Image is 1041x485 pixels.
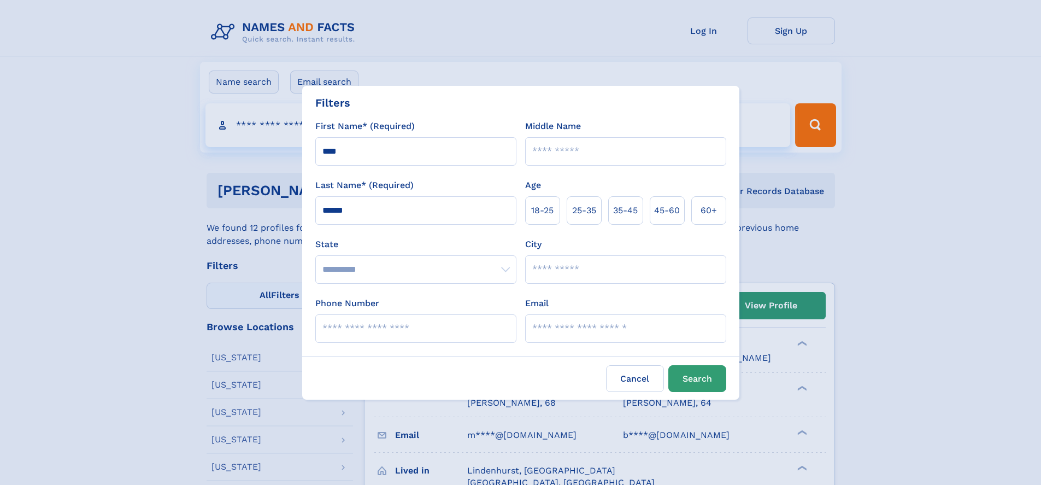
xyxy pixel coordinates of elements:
[531,204,554,217] span: 18‑25
[315,238,516,251] label: State
[572,204,596,217] span: 25‑35
[613,204,638,217] span: 35‑45
[315,120,415,133] label: First Name* (Required)
[525,120,581,133] label: Middle Name
[525,179,541,192] label: Age
[315,179,414,192] label: Last Name* (Required)
[654,204,680,217] span: 45‑60
[525,238,542,251] label: City
[315,297,379,310] label: Phone Number
[701,204,717,217] span: 60+
[525,297,549,310] label: Email
[315,95,350,111] div: Filters
[606,365,664,392] label: Cancel
[668,365,726,392] button: Search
